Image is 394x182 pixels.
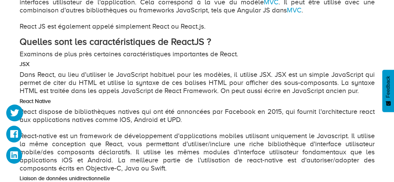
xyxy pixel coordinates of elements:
iframe: Drift Widget Chat Controller [363,151,387,175]
strong: React Native [20,98,51,104]
a: MVC [287,6,301,14]
p: Dans React, au lieu d'utiliser le JavaScript habituel pour les modèles, il utilise JSX. JSX est u... [20,71,375,95]
strong: JSX [20,61,30,67]
p: React dispose de bibliothèques natives qui ont été annoncées par Facebook en 2015, qui fournit l'... [20,107,375,172]
button: Feedback - Afficher l’enquête [382,70,394,112]
strong: Liaison de données unidirectionnelle [20,175,110,181]
span: Feedback [385,76,391,98]
p: Examinons de plus près certaines caractéristiques importantes de React. [20,50,375,58]
strong: Quelles sont les caractéristiques de ReactJS ? [20,36,211,47]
